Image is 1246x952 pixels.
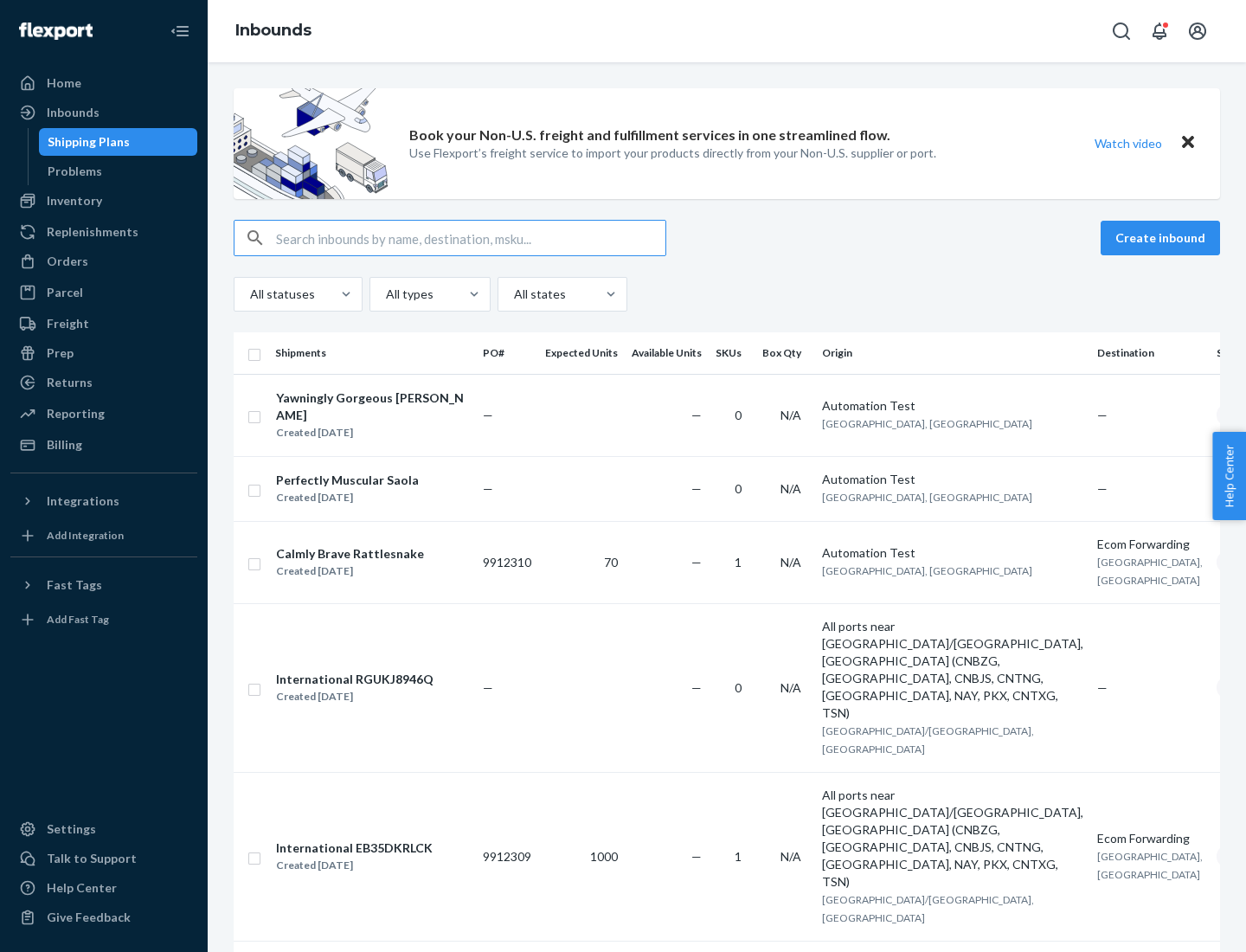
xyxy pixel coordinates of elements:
[47,104,100,121] div: Inbounds
[47,909,131,926] div: Give Feedback
[780,481,801,496] span: N/A
[512,286,514,303] input: All states
[276,221,665,255] input: Search inbounds by name, destination, msku...
[1090,332,1210,374] th: Destination
[10,487,197,515] button: Integrations
[276,489,419,506] div: Created [DATE]
[483,680,493,695] span: —
[47,436,82,453] div: Billing
[10,69,197,97] a: Home
[47,192,102,209] div: Inventory
[276,671,434,688] div: International RGUKJ8946Q
[476,772,538,941] td: 9912309
[691,849,702,864] span: —
[822,397,1083,415] div: Automation Test
[1104,14,1139,48] button: Open Search Box
[735,408,742,422] span: 0
[780,408,801,422] span: N/A
[47,253,88,270] div: Orders
[47,315,89,332] div: Freight
[47,820,96,838] div: Settings
[10,218,197,246] a: Replenishments
[276,563,424,580] div: Created [DATE]
[1083,131,1173,156] button: Watch video
[1097,556,1203,587] span: [GEOGRAPHIC_DATA], [GEOGRAPHIC_DATA]
[1180,14,1215,48] button: Open account menu
[10,187,197,215] a: Inventory
[47,528,124,543] div: Add Integration
[735,481,742,496] span: 0
[222,6,325,56] ol: breadcrumbs
[47,74,81,92] div: Home
[822,618,1083,722] div: All ports near [GEOGRAPHIC_DATA]/[GEOGRAPHIC_DATA], [GEOGRAPHIC_DATA] (CNBZG, [GEOGRAPHIC_DATA], ...
[409,125,890,145] p: Book your Non-U.S. freight and fulfillment services in one streamlined flow.
[822,893,1034,924] span: [GEOGRAPHIC_DATA]/[GEOGRAPHIC_DATA], [GEOGRAPHIC_DATA]
[755,332,815,374] th: Box Qty
[780,849,801,864] span: N/A
[10,99,197,126] a: Inbounds
[1097,680,1108,695] span: —
[276,545,424,563] div: Calmly Brave Rattlesnake
[47,492,119,510] div: Integrations
[735,849,742,864] span: 1
[822,417,1032,430] span: [GEOGRAPHIC_DATA], [GEOGRAPHIC_DATA]
[276,472,419,489] div: Perfectly Muscular Saola
[10,279,197,306] a: Parcel
[10,431,197,459] a: Billing
[1101,221,1220,255] button: Create inbound
[735,555,742,569] span: 1
[47,576,102,594] div: Fast Tags
[276,857,433,874] div: Created [DATE]
[691,555,702,569] span: —
[48,133,130,151] div: Shipping Plans
[276,839,433,857] div: International EB35DKRLCK
[384,286,386,303] input: All types
[10,845,197,872] a: Talk to Support
[822,724,1034,756] span: [GEOGRAPHIC_DATA]/[GEOGRAPHIC_DATA], [GEOGRAPHIC_DATA]
[47,284,83,301] div: Parcel
[1097,850,1203,881] span: [GEOGRAPHIC_DATA], [GEOGRAPHIC_DATA]
[538,332,625,374] th: Expected Units
[47,850,137,867] div: Talk to Support
[10,369,197,396] a: Returns
[822,564,1032,577] span: [GEOGRAPHIC_DATA], [GEOGRAPHIC_DATA]
[10,400,197,428] a: Reporting
[10,571,197,599] button: Fast Tags
[1142,14,1177,48] button: Open notifications
[691,408,702,422] span: —
[276,688,434,705] div: Created [DATE]
[47,612,109,627] div: Add Fast Tag
[1097,536,1203,553] div: Ecom Forwarding
[47,374,93,391] div: Returns
[47,405,105,422] div: Reporting
[780,680,801,695] span: N/A
[276,424,468,441] div: Created [DATE]
[1097,408,1108,422] span: —
[47,879,117,897] div: Help Center
[10,815,197,843] a: Settings
[47,344,74,362] div: Prep
[691,481,702,496] span: —
[483,408,493,422] span: —
[235,21,311,40] a: Inbounds
[780,555,801,569] span: N/A
[1212,432,1246,520] button: Help Center
[476,521,538,603] td: 9912310
[822,787,1083,891] div: All ports near [GEOGRAPHIC_DATA]/[GEOGRAPHIC_DATA], [GEOGRAPHIC_DATA] (CNBZG, [GEOGRAPHIC_DATA], ...
[604,555,618,569] span: 70
[268,332,476,374] th: Shipments
[19,23,93,40] img: Flexport logo
[409,145,936,162] p: Use Flexport’s freight service to import your products directly from your Non-U.S. supplier or port.
[483,481,493,496] span: —
[163,14,197,48] button: Close Navigation
[735,680,742,695] span: 0
[1097,830,1203,847] div: Ecom Forwarding
[709,332,755,374] th: SKUs
[822,491,1032,504] span: [GEOGRAPHIC_DATA], [GEOGRAPHIC_DATA]
[248,286,250,303] input: All statuses
[39,128,198,156] a: Shipping Plans
[1177,131,1199,156] button: Close
[822,544,1083,562] div: Automation Test
[10,874,197,902] a: Help Center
